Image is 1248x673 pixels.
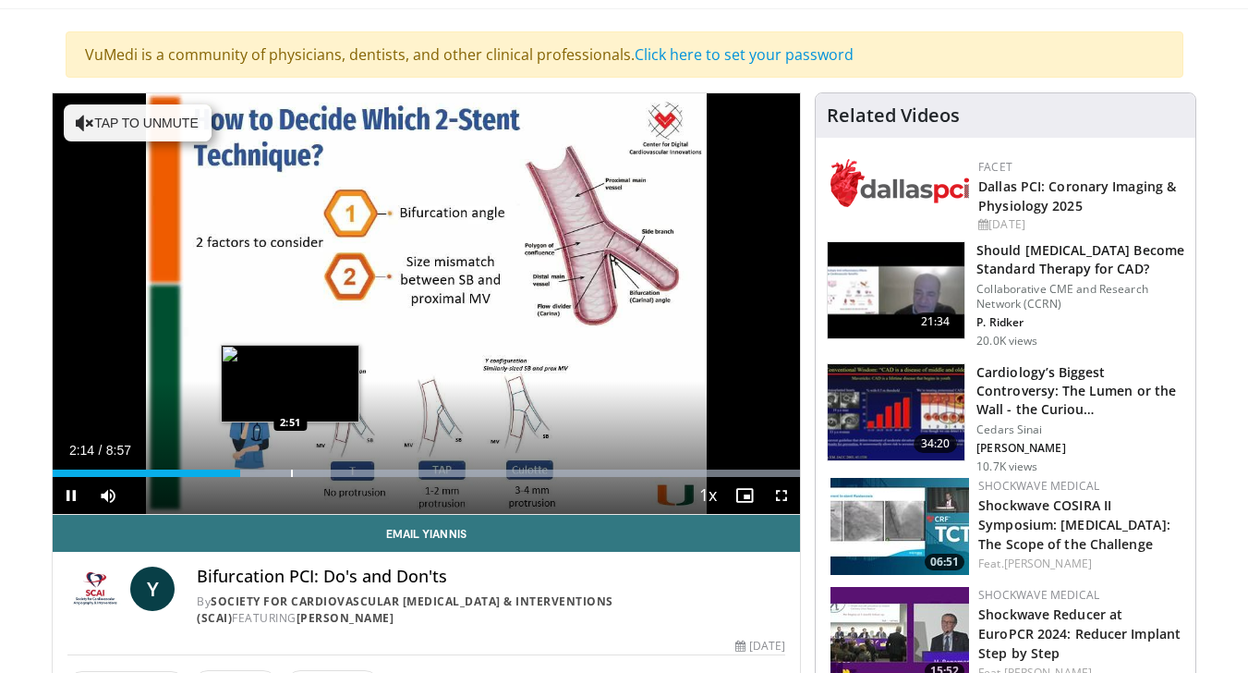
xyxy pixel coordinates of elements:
[130,567,175,611] a: Y
[635,44,854,65] a: Click here to set your password
[197,567,785,587] h4: Bifurcation PCI: Do's and Don'ts
[976,241,1184,278] h3: Should [MEDICAL_DATA] Become Standard Therapy for CAD?
[106,443,131,458] span: 8:57
[976,315,1184,330] p: P. Ridker
[978,606,1181,662] a: Shockwave Reducer at EuroPCR 2024: Reducer Implant Step by Step
[197,593,785,627] div: By FEATURING
[827,104,960,127] h4: Related Videos
[925,554,964,570] span: 06:51
[197,593,613,626] a: Society for Cardiovascular [MEDICAL_DATA] & Interventions (SCAI)
[976,422,1184,437] p: Cedars Sinai
[726,477,763,514] button: Enable picture-in-picture mode
[830,478,969,575] img: c35ce14a-3a80-4fd3-b91e-c59d4b4f33e6.150x105_q85_crop-smart_upscale.jpg
[827,363,1184,474] a: 34:20 Cardiology’s Biggest Controversy: The Lumen or the Wall - the Curiou… Cedars Sinai [PERSON_...
[297,610,394,626] a: [PERSON_NAME]
[914,434,958,453] span: 34:20
[978,556,1181,572] div: Feat.
[828,242,964,338] img: eb63832d-2f75-457d-8c1a-bbdc90eb409c.150x105_q85_crop-smart_upscale.jpg
[976,441,1184,456] p: [PERSON_NAME]
[978,216,1181,233] div: [DATE]
[827,241,1184,349] a: 21:34 Should [MEDICAL_DATA] Become Standard Therapy for CAD? Collaborative CME and Research Netwo...
[830,159,969,207] img: 939357b5-304e-4393-95de-08c51a3c5e2a.png.150x105_q85_autocrop_double_scale_upscale_version-0.2.png
[689,477,726,514] button: Playback Rate
[914,312,958,331] span: 21:34
[978,177,1176,214] a: Dallas PCI: Coronary Imaging & Physiology 2025
[53,93,801,515] video-js: Video Player
[99,443,103,458] span: /
[828,364,964,460] img: d453240d-5894-4336-be61-abca2891f366.150x105_q85_crop-smart_upscale.jpg
[69,443,94,458] span: 2:14
[976,363,1184,419] h3: Cardiology’s Biggest Controversy: The Lumen or the Wall - the Curiou…
[53,470,801,477] div: Progress Bar
[976,282,1184,312] p: Collaborative CME and Research Network (CCRN)
[53,515,801,552] a: Email Yiannis
[67,567,124,611] img: Society for Cardiovascular Angiography & Interventions (SCAI)
[64,104,212,141] button: Tap to unmute
[735,638,785,655] div: [DATE]
[976,459,1037,474] p: 10.7K views
[978,496,1170,553] a: Shockwave COSIRA II Symposium: [MEDICAL_DATA]: The Scope of the Challenge
[978,159,1012,175] a: FACET
[221,345,359,422] img: image.jpeg
[976,334,1037,349] p: 20.0K views
[90,477,127,514] button: Mute
[978,587,1099,603] a: Shockwave Medical
[53,477,90,514] button: Pause
[1004,556,1092,571] a: [PERSON_NAME]
[763,477,800,514] button: Fullscreen
[830,478,969,575] a: 06:51
[978,478,1099,494] a: Shockwave Medical
[66,31,1183,78] div: VuMedi is a community of physicians, dentists, and other clinical professionals.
